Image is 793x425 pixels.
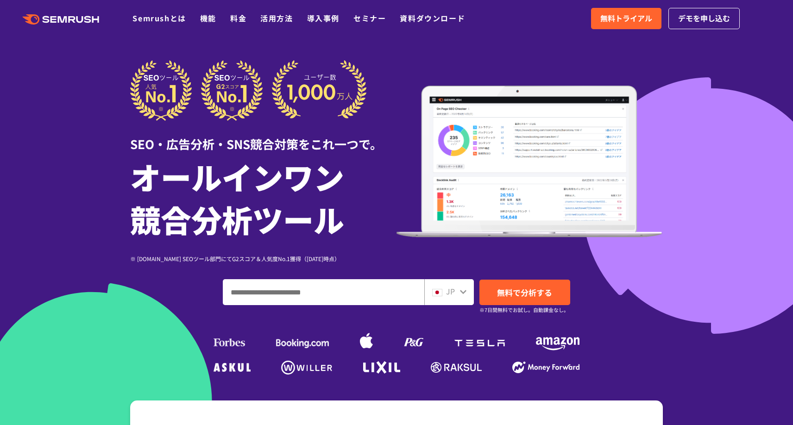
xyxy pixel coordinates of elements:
[307,12,340,24] a: 導入事例
[200,12,216,24] a: 機能
[130,254,396,263] div: ※ [DOMAIN_NAME] SEOツール部門にてG2スコア＆人気度No.1獲得（[DATE]時点）
[446,286,455,297] span: JP
[130,155,396,240] h1: オールインワン 競合分析ツール
[132,12,186,24] a: Semrushとは
[479,306,569,314] small: ※7日間無料でお試し。自動課金なし。
[678,12,730,25] span: デモを申し込む
[353,12,386,24] a: セミナー
[260,12,293,24] a: 活用方法
[230,12,246,24] a: 料金
[400,12,465,24] a: 資料ダウンロード
[591,8,661,29] a: 無料トライアル
[668,8,740,29] a: デモを申し込む
[600,12,652,25] span: 無料トライアル
[479,280,570,305] a: 無料で分析する
[497,287,552,298] span: 無料で分析する
[223,280,424,305] input: ドメイン、キーワードまたはURLを入力してください
[130,121,396,153] div: SEO・広告分析・SNS競合対策をこれ一つで。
